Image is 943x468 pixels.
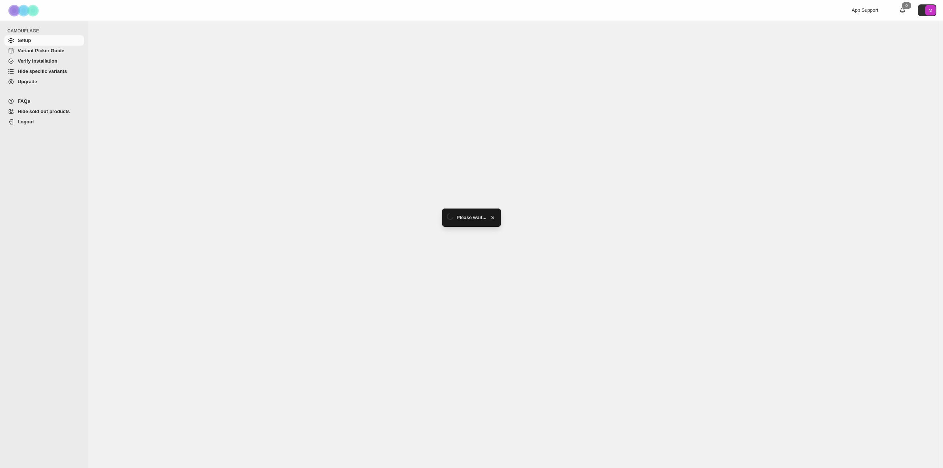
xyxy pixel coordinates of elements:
span: Setup [18,38,31,43]
a: Setup [4,35,84,46]
span: CAMOUFLAGE [7,28,85,34]
img: Camouflage [6,0,43,21]
a: Hide sold out products [4,106,84,117]
span: Hide sold out products [18,109,70,114]
a: Hide specific variants [4,66,84,77]
button: Avatar with initials M [918,4,936,16]
a: Variant Picker Guide [4,46,84,56]
span: Hide specific variants [18,68,67,74]
a: FAQs [4,96,84,106]
div: 0 [902,2,911,9]
span: Variant Picker Guide [18,48,64,53]
span: Avatar with initials M [925,5,936,15]
span: Logout [18,119,34,124]
text: M [929,8,932,13]
a: Verify Installation [4,56,84,66]
a: 0 [899,7,906,14]
a: Upgrade [4,77,84,87]
span: App Support [852,7,878,13]
span: Please wait... [457,214,487,221]
span: Upgrade [18,79,37,84]
a: Logout [4,117,84,127]
span: Verify Installation [18,58,57,64]
span: FAQs [18,98,30,104]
